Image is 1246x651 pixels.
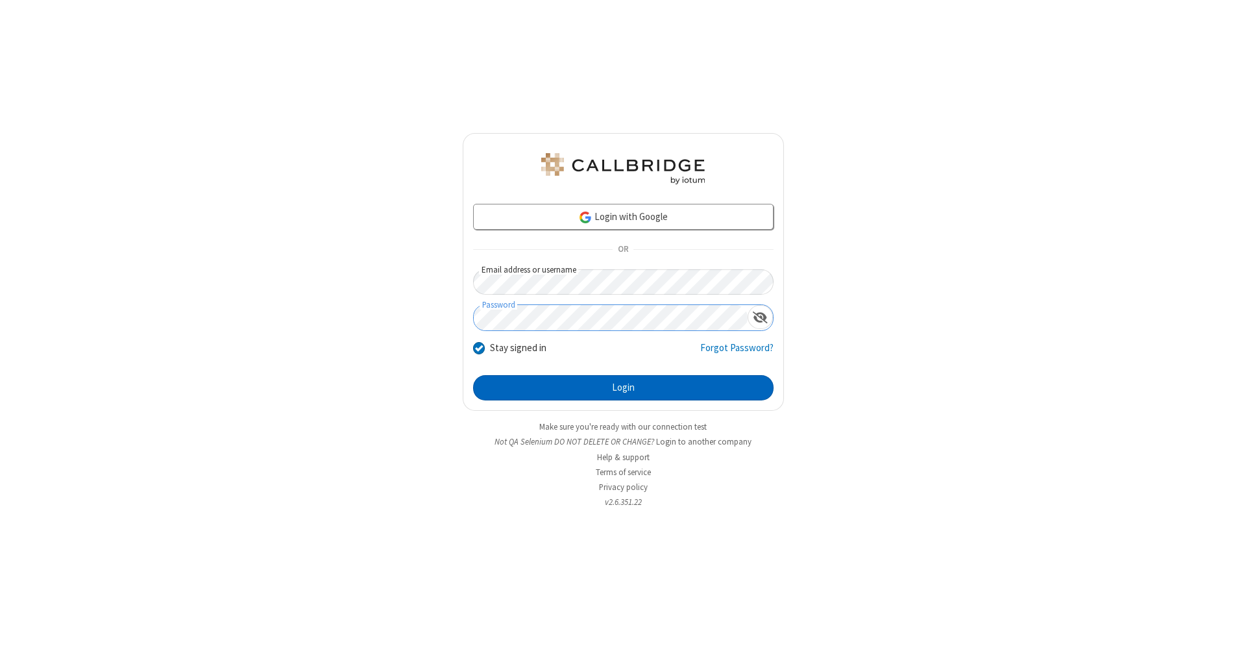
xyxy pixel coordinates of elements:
[539,153,707,184] img: QA Selenium DO NOT DELETE OR CHANGE
[473,204,774,230] a: Login with Google
[463,436,784,448] li: Not QA Selenium DO NOT DELETE OR CHANGE?
[490,341,546,356] label: Stay signed in
[539,421,707,432] a: Make sure you're ready with our connection test
[578,210,592,225] img: google-icon.png
[596,467,651,478] a: Terms of service
[599,482,648,493] a: Privacy policy
[700,341,774,365] a: Forgot Password?
[474,305,748,330] input: Password
[463,496,784,508] li: v2.6.351.22
[613,241,633,259] span: OR
[748,305,773,329] div: Show password
[473,269,774,295] input: Email address or username
[656,436,751,448] button: Login to another company
[473,375,774,401] button: Login
[597,452,650,463] a: Help & support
